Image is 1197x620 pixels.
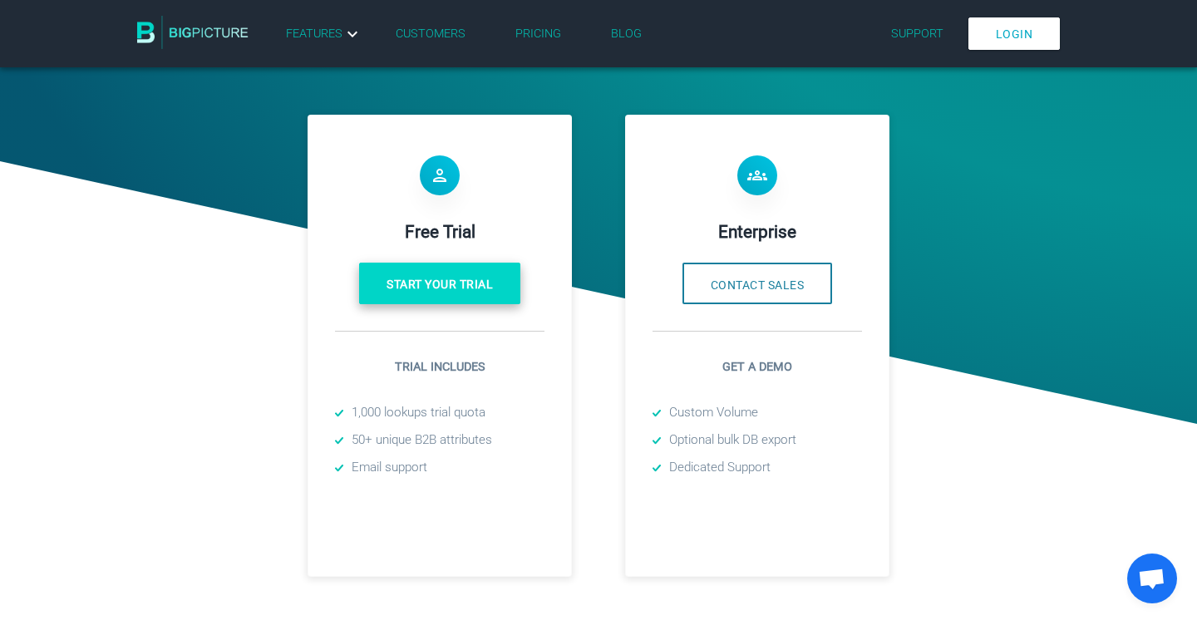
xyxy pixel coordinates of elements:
p: Get a demo [653,358,862,376]
a: Customers [396,27,465,41]
li: Email support [335,458,544,477]
a: Features [286,24,362,44]
p: Trial includes [335,358,544,376]
img: BigPicture.io [137,16,249,49]
li: Custom Volume [653,403,862,422]
button: Contact Sales [682,263,833,304]
li: 50+ unique B2B attributes [335,431,544,450]
h4: Free Trial [335,222,544,242]
a: Pricing [515,27,561,41]
h4: Enterprise [653,222,862,242]
a: Start your trial [359,263,520,304]
div: Open chat [1127,554,1177,603]
li: Dedicated Support [653,458,862,477]
a: Blog [611,27,642,41]
li: 1,000 lookups trial quota [335,403,544,422]
a: Login [968,17,1061,50]
a: Support [891,27,943,41]
li: Optional bulk DB export [653,431,862,450]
